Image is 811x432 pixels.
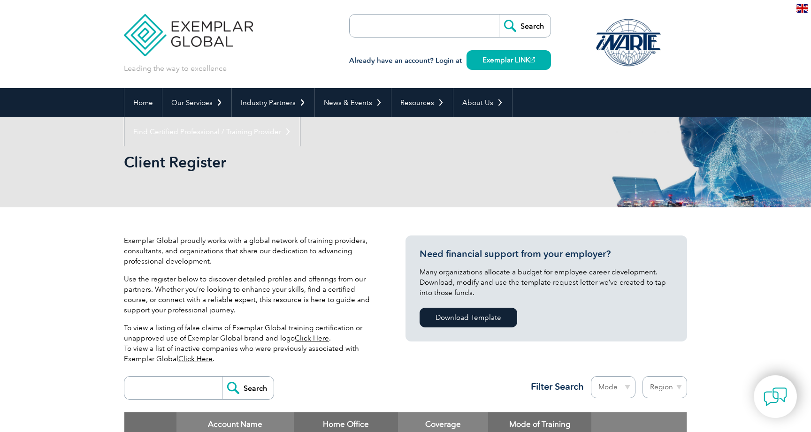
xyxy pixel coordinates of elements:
[349,55,551,67] h3: Already have an account? Login at
[420,308,517,327] a: Download Template
[420,267,673,298] p: Many organizations allocate a budget for employee career development. Download, modify and use th...
[315,88,391,117] a: News & Events
[499,15,551,37] input: Search
[525,381,584,393] h3: Filter Search
[764,385,787,409] img: contact-chat.png
[124,117,300,146] a: Find Certified Professional / Training Provider
[124,88,162,117] a: Home
[178,355,213,363] a: Click Here
[796,4,808,13] img: en
[124,63,227,74] p: Leading the way to excellence
[222,377,274,399] input: Search
[453,88,512,117] a: About Us
[124,323,377,364] p: To view a listing of false claims of Exemplar Global training certification or unapproved use of ...
[391,88,453,117] a: Resources
[124,235,377,266] p: Exemplar Global proudly works with a global network of training providers, consultants, and organ...
[232,88,314,117] a: Industry Partners
[530,57,535,62] img: open_square.png
[295,334,329,342] a: Click Here
[420,248,673,260] h3: Need financial support from your employer?
[124,155,518,170] h2: Client Register
[124,274,377,315] p: Use the register below to discover detailed profiles and offerings from our partners. Whether you...
[162,88,231,117] a: Our Services
[467,50,551,70] a: Exemplar LINK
